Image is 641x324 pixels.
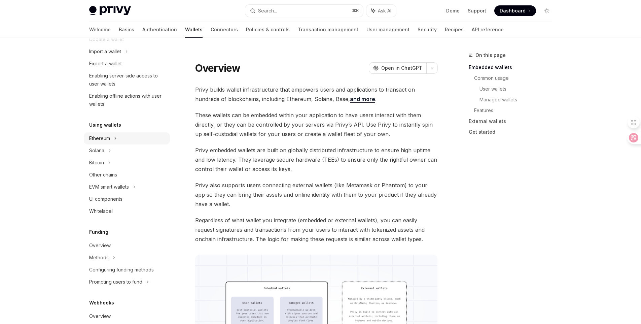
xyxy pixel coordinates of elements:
button: Open in ChatGPT [369,62,426,74]
div: EVM smart wallets [89,183,129,191]
div: UI components [89,195,122,203]
div: Enabling offline actions with user wallets [89,92,166,108]
a: Transaction management [298,22,358,38]
a: Dashboard [494,5,536,16]
h5: Using wallets [89,121,121,129]
span: Privy embedded wallets are built on globally distributed infrastructure to ensure high uptime and... [195,145,438,174]
a: Enabling server-side access to user wallets [84,70,170,90]
a: Managed wallets [479,94,558,105]
span: Privy also supports users connecting external wallets (like Metamask or Phantom) to your app so t... [195,181,438,209]
div: Whitelabel [89,207,113,215]
span: On this page [475,51,506,59]
a: Welcome [89,22,111,38]
a: Demo [446,7,460,14]
img: light logo [89,6,131,15]
h1: Overview [195,62,241,74]
a: Configuring funding methods [84,264,170,276]
h5: Funding [89,228,108,236]
a: UI components [84,193,170,205]
span: These wallets can be embedded within your application to have users interact with them directly, ... [195,110,438,139]
a: Wallets [185,22,203,38]
button: Ask AI [366,5,396,17]
div: Overview [89,241,111,250]
a: Connectors [211,22,238,38]
span: Ask AI [378,7,391,14]
h5: Webhooks [89,299,114,307]
div: Methods [89,254,109,262]
a: Whitelabel [84,205,170,217]
a: Common usage [474,73,558,84]
a: User wallets [479,84,558,94]
a: Security [418,22,437,38]
a: Export a wallet [84,58,170,70]
button: Search...⌘K [245,5,363,17]
span: ⌘ K [352,8,359,13]
span: Open in ChatGPT [381,65,422,71]
div: Overview [89,312,111,320]
span: Regardless of what wallet you integrate (embedded or external wallets), you can easily request si... [195,216,438,244]
button: Toggle dark mode [541,5,552,16]
a: Embedded wallets [469,62,558,73]
div: Import a wallet [89,47,121,56]
div: Configuring funding methods [89,266,154,274]
a: Enabling offline actions with user wallets [84,90,170,110]
div: Enabling server-side access to user wallets [89,72,166,88]
div: Search... [258,7,277,15]
div: Solana [89,147,104,155]
span: Dashboard [500,7,526,14]
a: Recipes [445,22,464,38]
a: Overview [84,239,170,252]
a: Other chains [84,169,170,181]
div: Export a wallet [89,60,122,68]
a: Support [468,7,486,14]
span: Privy builds wallet infrastructure that empowers users and applications to transact on hundreds o... [195,85,438,104]
a: Policies & controls [246,22,290,38]
div: Prompting users to fund [89,278,142,286]
a: Basics [119,22,134,38]
div: Bitcoin [89,159,104,167]
a: Overview [84,310,170,322]
a: Authentication [142,22,177,38]
div: Ethereum [89,134,110,142]
div: Other chains [89,171,117,179]
a: External wallets [469,116,558,127]
a: and more [350,96,375,103]
a: Features [474,105,558,116]
a: Get started [469,127,558,137]
a: User management [366,22,409,38]
a: API reference [472,22,504,38]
